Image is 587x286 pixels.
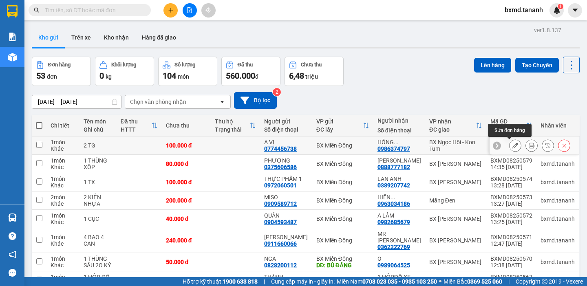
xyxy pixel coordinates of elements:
[542,279,547,284] span: copyright
[8,33,17,41] img: solution-icon
[47,73,57,80] span: đơn
[337,277,437,286] span: Miền Nam
[490,262,532,268] div: 12:38 [DATE]
[316,126,363,133] div: ĐC lấy
[391,194,395,200] span: ...
[377,219,410,225] div: 0982685679
[490,118,526,125] div: Mã GD
[51,274,75,280] div: 1 món
[9,251,16,258] span: notification
[51,157,75,164] div: 1 món
[106,73,112,80] span: kg
[316,237,369,244] div: BX Miền Đông
[474,58,511,73] button: Lên hàng
[264,262,297,268] div: 0828200112
[211,115,260,136] th: Toggle SortBy
[559,4,562,9] span: 1
[541,122,575,129] div: Nhân viên
[51,200,75,207] div: Khác
[51,164,75,170] div: Khác
[264,118,308,125] div: Người gửi
[316,277,369,284] div: BX Miền Đông
[84,255,113,268] div: 1 THÙNG SẦU 2O KÝ
[498,5,549,15] span: bxmd.tananh
[121,118,151,125] div: Đã thu
[377,117,421,124] div: Người nhận
[223,278,258,285] strong: 1900 633 818
[490,182,532,189] div: 13:28 [DATE]
[509,139,521,152] div: Sửa đơn hàng
[444,277,502,286] span: Miền Bắc
[264,274,308,280] div: THÀNH
[377,212,421,219] div: A LÂM
[51,240,75,247] div: Khác
[377,182,410,189] div: 0389207742
[174,62,195,68] div: Số lượng
[264,157,308,164] div: PHƯỢNG
[490,274,532,280] div: BXMD08250567
[377,157,421,164] div: QUỲNH ANH
[221,57,280,86] button: Đã thu560.000đ
[490,194,532,200] div: BXMD08250573
[429,161,482,167] div: BX [PERSON_NAME]
[541,237,575,244] div: bxmd.tananh
[70,8,89,16] span: Nhận:
[377,194,421,200] div: HIỀN PHƯƠNG
[51,219,75,225] div: Khác
[95,57,154,86] button: Khối lượng0kg
[163,3,178,18] button: plus
[219,99,225,105] svg: open
[130,98,186,106] div: Chọn văn phòng nhận
[316,118,363,125] div: VP gửi
[488,124,532,137] div: Sửa đơn hàng
[490,240,532,247] div: 12:47 [DATE]
[490,255,532,262] div: BXMD08250570
[301,62,322,68] div: Chưa thu
[111,62,136,68] div: Khối lượng
[312,115,373,136] th: Toggle SortBy
[51,122,75,129] div: Chi tiết
[84,118,113,125] div: Tên món
[316,262,369,268] div: DĐ: BÙ ĐĂNG
[7,5,18,18] img: logo-vxr
[394,139,399,145] span: ...
[32,57,91,86] button: Đơn hàng53đơn
[377,127,421,134] div: Số điện thoại
[264,234,308,240] div: TIẾN HƯNG
[51,176,75,182] div: 1 món
[377,244,410,250] div: 0362222769
[7,8,20,16] span: Gửi:
[553,7,561,14] img: icon-new-feature
[439,280,441,283] span: ⚪️
[264,277,265,286] span: |
[541,197,575,204] div: bxmd.tananh
[32,95,121,108] input: Select a date range.
[121,126,151,133] div: HTTT
[508,277,510,286] span: |
[316,255,369,262] div: BX Miền Đông
[70,36,135,48] div: 0986374797
[163,71,176,81] span: 104
[273,88,281,96] sup: 2
[201,3,216,18] button: aim
[377,262,410,268] div: 0989064525
[84,126,113,133] div: Ghi chú
[84,234,113,247] div: 4 BAO 4 CAN
[166,142,207,149] div: 100.000 đ
[377,176,421,182] div: LAN ANH
[84,179,113,185] div: 1 TX
[490,234,532,240] div: BXMD08250571
[68,53,136,64] div: 100.000
[9,269,16,277] span: message
[285,57,344,86] button: Chưa thu6,48 triệu
[558,4,563,9] sup: 1
[226,71,255,81] span: 560.000
[51,145,75,152] div: Khác
[51,255,75,262] div: 1 món
[264,212,308,219] div: QUÂN
[166,179,207,185] div: 100.000 đ
[68,55,80,63] span: CC :
[158,57,217,86] button: Số lượng104món
[48,62,71,68] div: Đơn hàng
[97,28,135,47] button: Kho nhận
